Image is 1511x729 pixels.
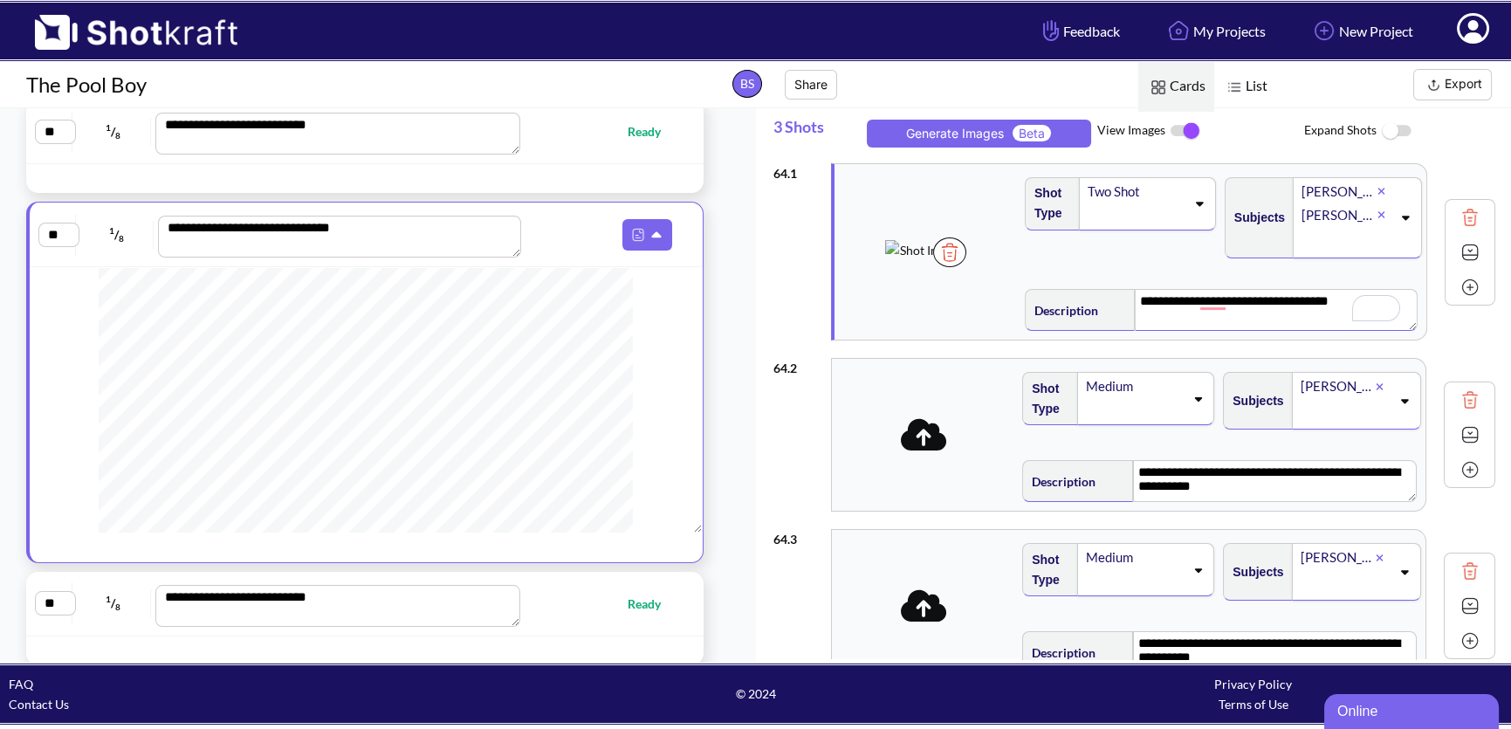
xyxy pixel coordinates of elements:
[1224,387,1283,416] span: Subjects
[1084,375,1185,398] div: Medium
[1457,628,1483,654] img: Add Icon
[1299,546,1376,569] div: [PERSON_NAME]
[1023,375,1069,423] span: Shot Type
[1457,457,1483,483] img: Add Icon
[9,677,33,691] a: FAQ
[1150,8,1279,54] a: My Projects
[1226,203,1285,232] span: Subjects
[1457,422,1483,448] img: Expand Icon
[773,520,823,549] div: 64 . 3
[627,224,649,246] img: Pdf Icon
[115,130,120,141] span: 8
[1223,76,1246,99] img: List Icon
[1039,16,1063,45] img: Hand Icon
[80,221,154,249] span: /
[1457,593,1483,619] img: Expand Icon
[773,155,822,183] div: 64 . 1
[732,70,762,98] span: BS
[1023,546,1069,595] span: Shot Type
[1457,387,1483,413] img: Trash Icon
[1005,674,1502,694] div: Privacy Policy
[77,589,151,617] span: /
[785,70,837,100] button: Share
[1084,546,1185,569] div: Medium
[1026,296,1098,325] span: Description
[1457,239,1483,265] img: Expand Icon
[1023,467,1095,496] span: Description
[77,118,151,146] span: /
[1457,274,1483,300] img: Add Icon
[1013,125,1051,141] span: Beta
[1457,204,1483,230] img: Trash Icon
[1224,558,1283,587] span: Subjects
[1300,203,1377,227] div: [PERSON_NAME]
[1214,62,1276,112] span: List
[773,108,861,155] span: 3 Shots
[1423,74,1445,96] img: Export Icon
[1005,694,1502,714] div: Terms of Use
[773,155,1496,349] div: 64.1Shot ImageTrash IconShot TypeTwo ShotSubjects[PERSON_NAME][PERSON_NAME]DescriptionTo enrich s...
[1324,691,1502,729] iframe: chat widget
[1026,179,1071,228] span: Shot Type
[1138,62,1214,112] span: Cards
[1097,113,1304,149] span: View Images
[1300,180,1377,203] div: [PERSON_NAME]
[1457,558,1483,584] img: Trash Icon
[628,594,678,614] span: Ready
[885,240,958,260] img: Shot Image
[119,233,124,244] span: 8
[1413,69,1492,100] button: Export
[1086,180,1185,203] div: Two Shot
[106,594,111,604] span: 1
[867,120,1091,148] button: Generate ImagesBeta
[1023,638,1095,667] span: Description
[1309,16,1339,45] img: Add Icon
[773,349,823,378] div: 64 . 2
[1039,21,1120,41] span: Feedback
[9,697,69,712] a: Contact Us
[1135,289,1418,331] textarea: To enrich screen reader interactions, please activate Accessibility in Grammarly extension settings
[1164,16,1193,45] img: Home Icon
[506,684,1004,704] span: © 2024
[115,602,120,612] span: 8
[933,237,966,267] img: Trash Icon
[628,121,678,141] span: Ready
[1377,113,1416,150] img: ToggleOff Icon
[106,122,111,133] span: 1
[1299,375,1376,398] div: [PERSON_NAME]
[1296,8,1426,54] a: New Project
[1304,113,1511,150] span: Expand Shots
[1165,113,1205,149] img: ToggleOn Icon
[109,225,114,236] span: 1
[1147,76,1170,99] img: Card Icon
